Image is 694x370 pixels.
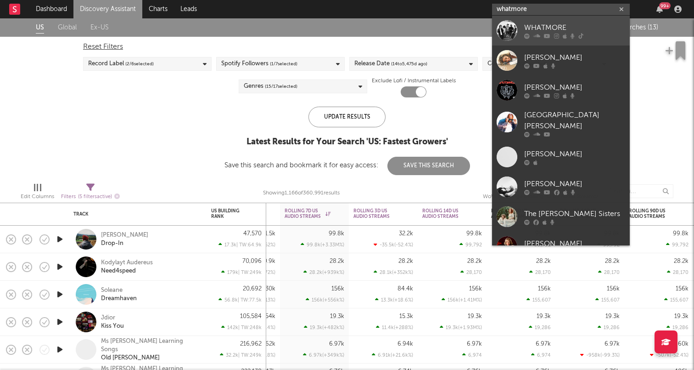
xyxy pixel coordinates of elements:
div: 19.3k [537,313,551,319]
a: [PERSON_NAME] [492,46,630,75]
div: [PERSON_NAME] [524,238,625,249]
a: [PERSON_NAME] [492,142,630,172]
div: 17.3k | TW: 64.9k [211,242,262,248]
div: -507k ( -52.4 % ) [650,352,688,358]
a: Jdior [101,314,115,322]
span: ( 14 to 5,475 d ago) [391,58,427,69]
div: Rolling 90D US Audio Streams [629,208,675,219]
div: 99,792 [666,242,688,248]
a: [PERSON_NAME] [101,231,148,239]
button: Save This Search [387,157,470,175]
div: 156k [607,286,620,292]
a: Drop-In [101,239,123,248]
div: 99.8k [466,231,482,237]
div: 19,286 [529,324,551,330]
div: US Building Rank [211,208,248,219]
div: Showing 1,166 of 360,991 results [263,188,340,199]
div: 156k ( +556k % ) [306,297,344,303]
a: Need4speed [101,267,136,275]
div: 155,607 [595,297,620,303]
div: 28.2k [674,258,688,264]
div: 47,570 [243,231,262,237]
div: 84.4k [397,286,413,292]
a: Kiss You [101,322,124,330]
a: Dreamhaven [101,295,137,303]
div: 156k [538,286,551,292]
div: 19,286 [666,324,688,330]
div: Rolling 14D US Audio Streams [422,208,468,219]
div: Record Label [88,58,154,69]
div: 28.2k [467,258,482,264]
div: 6.97k [329,341,344,347]
a: Kodylayt Audereus [101,259,153,267]
div: Old [PERSON_NAME] [101,354,160,362]
div: [PERSON_NAME] [524,52,625,63]
div: Rolling 30D US Audio Streams [491,208,537,219]
div: 56.8k | TW: 77.5k [211,297,262,303]
div: Countries [487,58,547,69]
div: WoW % Change (Rolling 7D US Audio Streams) [483,191,598,202]
div: Edit Columns [21,191,54,202]
div: [PERSON_NAME] [524,148,625,159]
div: 28,170 [598,269,620,275]
div: Rolling 3D US Audio Streams [353,208,399,219]
div: 216,962 [240,341,262,347]
a: US [36,22,44,34]
div: 6.97k [604,341,620,347]
div: 13.3k ( +18.6 % ) [375,297,413,303]
div: 156k [469,286,482,292]
div: [PERSON_NAME] [524,178,625,189]
div: 6,974 [462,352,482,358]
div: 99.8k ( +3.33M % ) [301,242,344,248]
span: ( 2 / 6 selected) [125,58,154,69]
div: 179k | TW: 249k [211,269,262,275]
div: 32.2k [399,231,413,237]
div: 28.1k ( +352k % ) [374,269,413,275]
div: 156k [676,286,688,292]
div: 99 + [659,2,671,9]
div: 99.8k [673,231,688,237]
div: 70,096 [242,258,262,264]
div: Genres [244,81,297,92]
button: 99+ [656,6,663,13]
span: ( 1 / 7 selected) [270,58,297,69]
div: Edit Columns [21,180,54,206]
div: 156k [331,286,344,292]
a: Ms [PERSON_NAME] Learning Songs [101,337,200,354]
label: Exclude Lofi / Instrumental Labels [372,75,456,86]
div: 15.3k [399,313,413,319]
a: WHATMORE [492,16,630,46]
div: 6,974 [531,352,551,358]
a: Soleane [101,286,123,295]
div: Filters(5 filters active) [61,180,120,206]
div: Save this search and bookmark it for easy access: [224,162,470,169]
div: 28,170 [460,269,482,275]
span: ( 5 filters active) [78,194,112,199]
div: 10.9k [261,258,275,264]
div: 6.97k [467,341,482,347]
div: 32.2k | TW: 249k [211,352,262,358]
div: WHATMORE [524,22,625,33]
div: 19,286 [598,324,620,330]
a: The [PERSON_NAME] Sisters [492,202,630,232]
div: 28,170 [529,269,551,275]
div: [GEOGRAPHIC_DATA] [PERSON_NAME] [524,110,625,132]
div: 156k ( +1.41M % ) [442,297,482,303]
div: 142k | TW: 248k [211,324,262,330]
div: 28.2k [398,258,413,264]
a: Global [58,22,77,34]
div: [PERSON_NAME] [524,82,625,93]
div: 30k [265,286,275,292]
div: Track [73,211,197,217]
span: ( 15 / 17 selected) [265,81,297,92]
div: 105,584 [240,313,262,319]
div: Filters [61,191,120,203]
div: 6.62k [260,341,275,347]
